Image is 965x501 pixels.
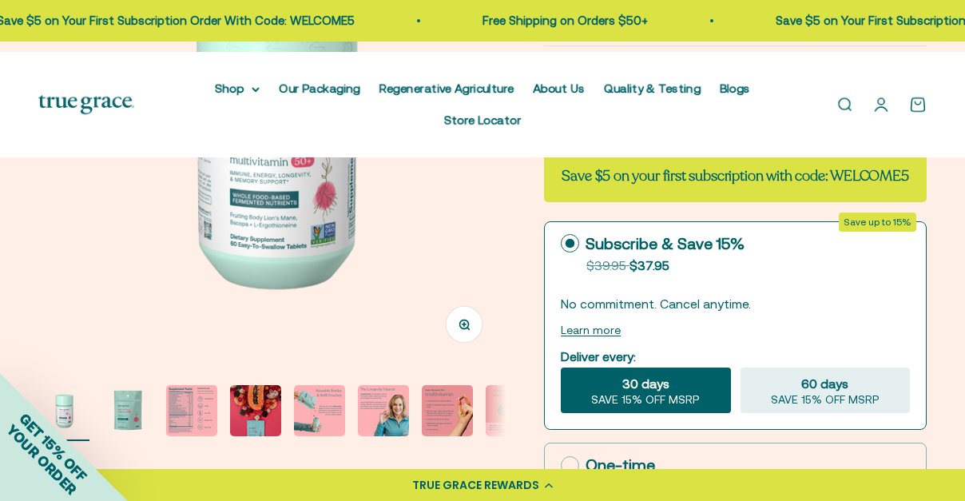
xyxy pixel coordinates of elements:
[379,82,514,95] a: Regenerative Agriculture
[604,82,701,95] a: Quality & Testing
[230,385,281,436] img: Daily Women's 50+ Multivitamin
[486,385,537,441] button: Go to item 8
[294,385,345,436] img: When you opt for our refill pouches instead of buying a new bottle every time you buy supplements...
[230,385,281,441] button: Go to item 4
[294,385,345,441] button: Go to item 5
[483,14,648,27] a: Free Shipping on Orders $50+
[16,410,90,484] span: GET 15% OFF
[215,79,260,98] summary: Shop
[422,385,473,441] button: Go to item 7
[444,113,521,127] a: Store Locator
[562,166,908,185] strong: Save $5 on your first subscription with code: WELCOME5
[102,385,153,441] button: Go to item 2
[279,82,360,95] a: Our Packaging
[3,421,80,498] span: YOUR ORDER
[166,385,217,441] button: Go to item 3
[358,385,409,441] button: Go to item 6
[102,385,153,436] img: Daily Multivitamin for Energy, Longevity, Heart Health, & Memory Support* - L-ergothioneine to su...
[412,477,539,494] div: TRUE GRACE REWARDS
[358,385,409,436] img: L-ergothioneine, an antioxidant known as 'the longevity vitamin', declines as we age and is limit...
[166,385,217,436] img: Fruiting Body Vegan Soy Free Gluten Free Dairy Free
[486,385,537,436] img: Lion's Mane supports brain, nerve, and cognitive health.* Our extracts come exclusively from the ...
[720,82,750,95] a: Blogs
[533,82,585,95] a: About Us
[422,385,473,436] img: - L-ergothioneine to support longevity* - CoQ10 for antioxidant support and heart health* - 150% ...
